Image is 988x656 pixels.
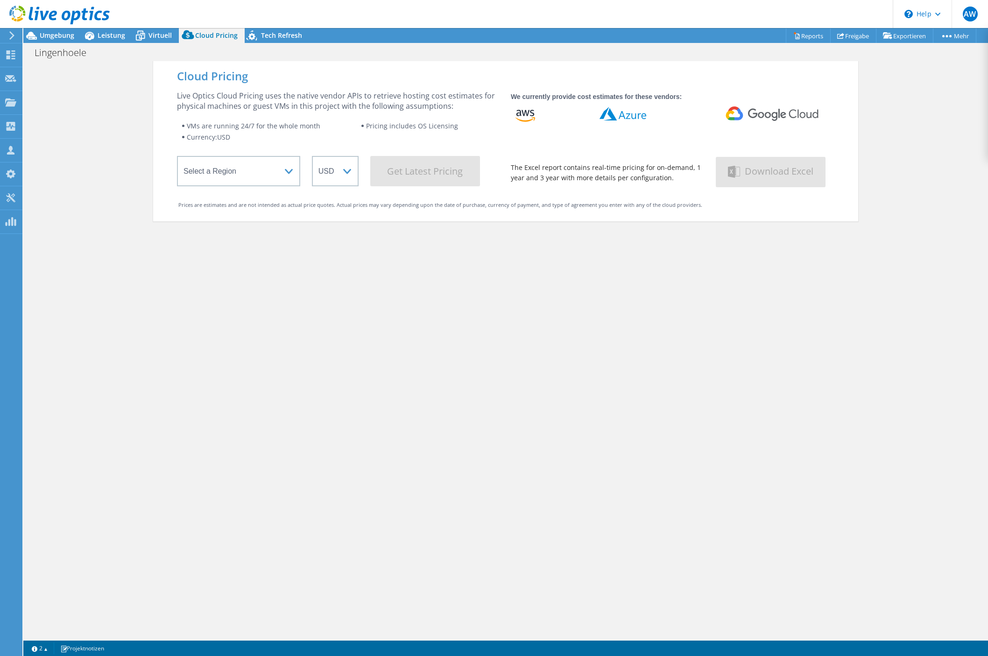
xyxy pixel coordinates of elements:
span: Pricing includes OS Licensing [366,121,458,130]
a: Exportieren [876,28,933,43]
span: Tech Refresh [261,31,302,40]
span: Cloud Pricing [195,31,238,40]
a: 2 [25,642,54,654]
div: The Excel report contains real-time pricing for on-demand, 1 year and 3 year with more details pe... [511,162,704,183]
span: Umgebung [40,31,74,40]
span: VMs are running 24/7 for the whole month [187,121,320,130]
strong: We currently provide cost estimates for these vendors: [511,93,682,100]
svg: \n [904,10,913,18]
a: Projektnotizen [54,642,111,654]
h1: Lingenhoele [30,48,101,58]
div: Prices are estimates and are not intended as actual price quotes. Actual prices may vary dependin... [178,200,833,210]
div: Cloud Pricing [177,71,834,81]
span: Currency: USD [187,133,230,141]
span: Leistung [98,31,125,40]
a: Mehr [933,28,976,43]
div: Live Optics Cloud Pricing uses the native vendor APIs to retrieve hosting cost estimates for phys... [177,91,499,111]
a: Freigabe [830,28,876,43]
a: Reports [786,28,831,43]
span: Virtuell [148,31,172,40]
span: AW [963,7,978,21]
